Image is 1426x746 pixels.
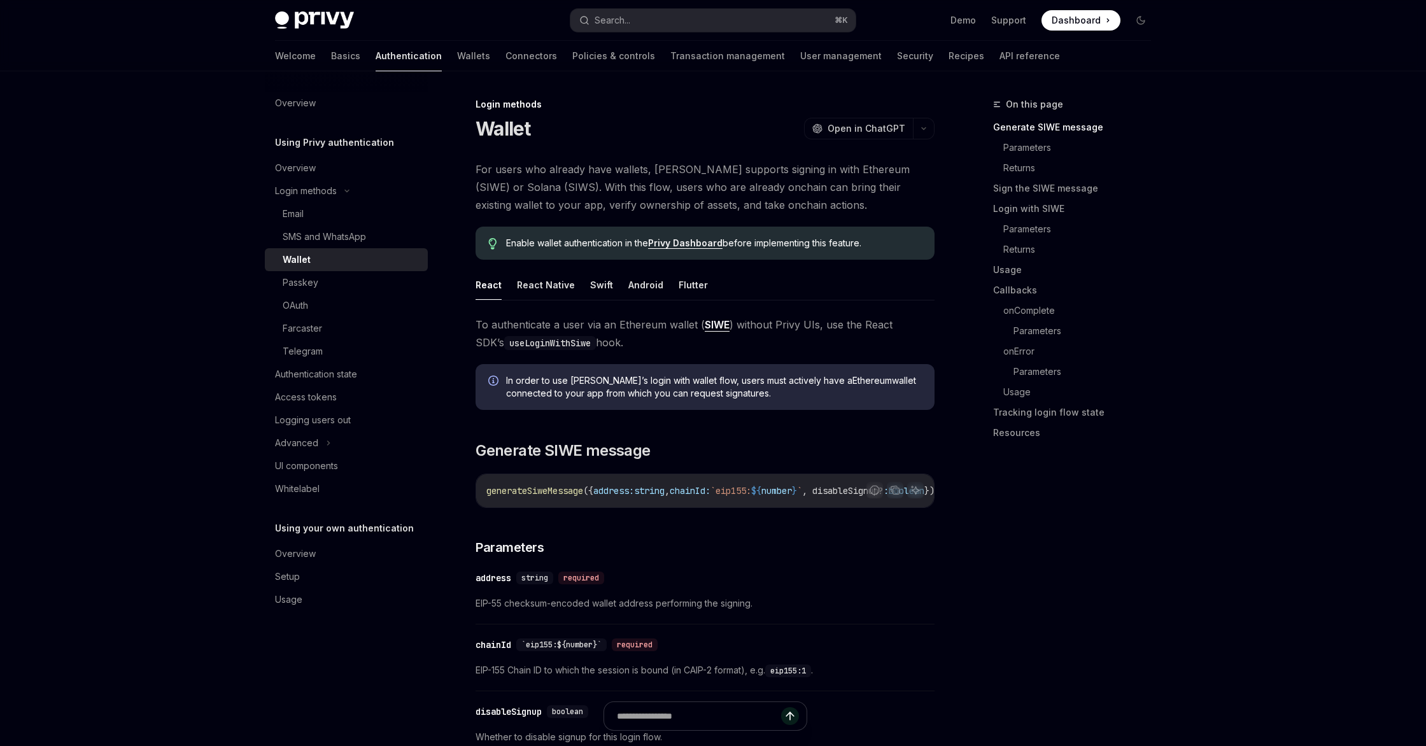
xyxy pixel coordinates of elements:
[993,423,1161,443] a: Resources
[765,665,811,677] code: eip155:1
[593,485,634,496] span: address:
[924,485,935,496] span: })
[828,122,905,135] span: Open in ChatGPT
[991,14,1026,27] a: Support
[835,15,848,25] span: ⌘ K
[504,336,596,350] code: useLoginWithSiwe
[505,41,557,71] a: Connectors
[265,588,428,611] a: Usage
[476,117,531,140] h1: Wallet
[476,440,650,461] span: Generate SIWE message
[628,270,663,300] button: Android
[283,321,322,336] div: Farcaster
[265,454,428,477] a: UI components
[1052,14,1101,27] span: Dashboard
[275,390,337,405] div: Access tokens
[265,225,428,248] a: SMS and WhatsApp
[866,482,883,498] button: Report incorrect code
[517,270,575,300] button: React Native
[1131,10,1151,31] button: Toggle dark mode
[570,9,856,32] button: Search...⌘K
[283,275,318,290] div: Passkey
[275,183,337,199] div: Login methods
[275,11,354,29] img: dark logo
[761,485,792,496] span: number
[265,92,428,115] a: Overview
[884,485,889,496] span: :
[679,270,708,300] button: Flutter
[897,41,933,71] a: Security
[521,640,602,650] span: `eip155:${number}`
[476,596,935,611] span: EIP-55 checksum-encoded wallet address performing the signing.
[1003,382,1161,402] a: Usage
[949,41,984,71] a: Recipes
[1003,158,1161,178] a: Returns
[275,458,338,474] div: UI components
[275,41,316,71] a: Welcome
[457,41,490,71] a: Wallets
[265,248,428,271] a: Wallet
[804,118,913,139] button: Open in ChatGPT
[376,41,442,71] a: Authentication
[275,481,320,496] div: Whitelabel
[887,482,903,498] button: Copy the contents from the code block
[265,340,428,363] a: Telegram
[265,202,428,225] a: Email
[275,135,394,150] h5: Using Privy authentication
[1003,239,1161,260] a: Returns
[275,412,351,428] div: Logging users out
[1003,219,1161,239] a: Parameters
[802,485,884,496] span: , disableSignup?
[265,271,428,294] a: Passkey
[670,485,710,496] span: chainId:
[476,270,502,300] button: React
[476,98,935,111] div: Login methods
[265,363,428,386] a: Authentication state
[506,237,922,250] span: Enable wallet authentication in the before implementing this feature.
[993,178,1161,199] a: Sign the SIWE message
[265,409,428,432] a: Logging users out
[283,229,366,244] div: SMS and WhatsApp
[595,13,630,28] div: Search...
[521,573,548,583] span: string
[1013,362,1161,382] a: Parameters
[265,157,428,179] a: Overview
[665,485,670,496] span: ,
[797,485,802,496] span: `
[265,317,428,340] a: Farcaster
[476,538,544,556] span: Parameters
[993,260,1161,280] a: Usage
[710,485,751,496] span: `eip155:
[583,485,593,496] span: ({
[1041,10,1120,31] a: Dashboard
[488,238,497,250] svg: Tip
[476,316,935,351] span: To authenticate a user via an Ethereum wallet ( ) without Privy UIs, use the React SDK’s hook.
[1003,137,1161,158] a: Parameters
[476,160,935,214] span: For users who already have wallets, [PERSON_NAME] supports signing in with Ethereum (SIWE) or Sol...
[275,435,318,451] div: Advanced
[558,572,604,584] div: required
[781,707,799,725] button: Send message
[792,485,797,496] span: }
[476,638,511,651] div: chainId
[506,374,922,400] span: In order to use [PERSON_NAME]’s login with wallet flow, users must actively have a Ethereum walle...
[999,41,1060,71] a: API reference
[283,344,323,359] div: Telegram
[590,270,613,300] button: Swift
[612,638,658,651] div: required
[265,542,428,565] a: Overview
[265,294,428,317] a: OAuth
[265,477,428,500] a: Whitelabel
[1006,97,1063,112] span: On this page
[275,569,300,584] div: Setup
[476,572,511,584] div: address
[283,206,304,222] div: Email
[634,485,665,496] span: string
[950,14,976,27] a: Demo
[1003,341,1161,362] a: onError
[648,237,723,249] a: Privy Dashboard
[751,485,761,496] span: ${
[275,592,302,607] div: Usage
[275,95,316,111] div: Overview
[1013,321,1161,341] a: Parameters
